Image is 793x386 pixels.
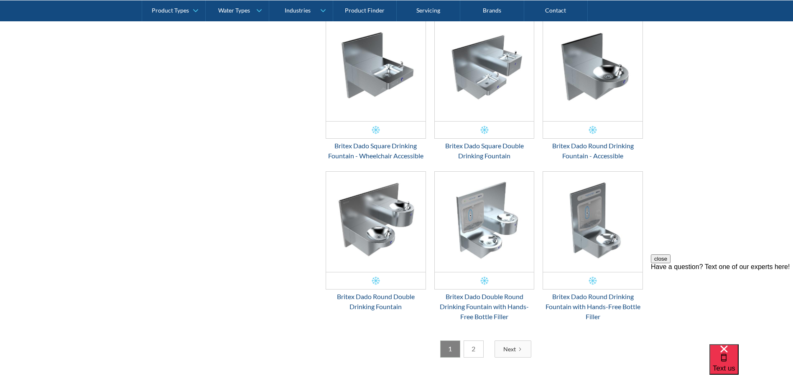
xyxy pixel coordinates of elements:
div: Water Types [218,7,250,14]
img: Britex Dado Square Drinking Fountain - Wheelchair Accessible [326,21,426,121]
a: Britex Dado Round Drinking Fountain - AccessibleBritex Dado Round Drinking Fountain - Accessible [543,20,643,161]
div: Product Types [152,7,189,14]
div: Britex Dado Round Drinking Fountain with Hands-Free Bottle Filler [543,292,643,322]
a: Britex Dado Square Drinking Fountain - Wheelchair AccessibleBritex Dado Square Drinking Fountain ... [326,20,426,161]
img: Britex Dado Round Drinking Fountain with Hands-Free Bottle Filler [543,172,643,272]
a: Britex Dado Double Round Drinking Fountain with Hands-Free Bottle FillerBritex Dado Double Round ... [434,171,535,322]
a: Britex Dado Square Double Drinking FountainBritex Dado Square Double Drinking Fountain [434,20,535,161]
a: 2 [464,340,484,358]
div: List [326,340,643,358]
div: Britex Dado Square Drinking Fountain - Wheelchair Accessible [326,141,426,161]
div: Industries [285,7,311,14]
a: Next Page [495,340,531,358]
div: Britex Dado Round Double Drinking Fountain [326,292,426,312]
div: Next [503,345,516,353]
img: Britex Dado Square Double Drinking Fountain [435,21,534,121]
img: Britex Dado Round Drinking Fountain - Accessible [543,21,643,121]
iframe: podium webchat widget bubble [709,344,793,386]
a: Britex Dado Round Double Drinking FountainBritex Dado Round Double Drinking Fountain [326,171,426,312]
iframe: podium webchat widget prompt [651,254,793,355]
img: Britex Dado Round Double Drinking Fountain [326,172,426,272]
a: Britex Dado Round Drinking Fountain with Hands-Free Bottle FillerBritex Dado Round Drinking Fount... [543,171,643,322]
a: 1 [440,340,460,358]
div: Britex Dado Double Round Drinking Fountain with Hands-Free Bottle Filler [434,292,535,322]
div: Britex Dado Round Drinking Fountain - Accessible [543,141,643,161]
div: Britex Dado Square Double Drinking Fountain [434,141,535,161]
img: Britex Dado Double Round Drinking Fountain with Hands-Free Bottle Filler [435,172,534,272]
